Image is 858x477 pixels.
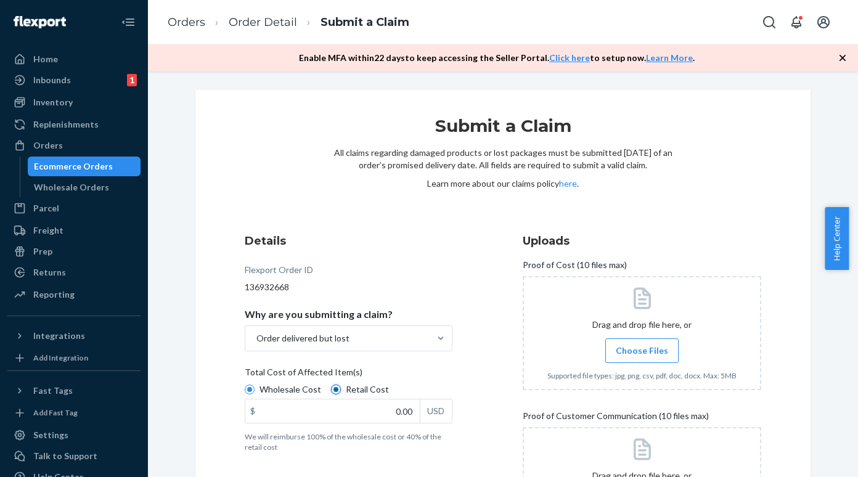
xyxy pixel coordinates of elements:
span: Wholesale Cost [259,383,321,396]
span: Retail Cost [346,383,389,396]
a: Add Integration [7,351,141,365]
img: Flexport logo [14,16,66,28]
div: Ecommerce Orders [34,160,113,173]
div: Parcel [33,202,59,214]
a: Orders [168,15,205,29]
div: Inbounds [33,74,71,86]
div: Order delivered but lost [256,332,349,344]
p: Enable MFA within 22 days to keep accessing the Seller Portal. to setup now. . [299,52,695,64]
div: Add Fast Tag [33,407,78,418]
a: Reporting [7,285,141,304]
input: $USD [245,399,420,423]
a: Replenishments [7,115,141,134]
a: Settings [7,425,141,445]
div: Fast Tags [33,385,73,397]
div: Orders [33,139,63,152]
p: Why are you submitting a claim? [245,308,393,320]
a: Submit a Claim [321,15,409,29]
input: Retail Cost [331,385,341,394]
div: USD [420,399,452,423]
p: Learn more about our claims policy . [333,177,672,190]
input: Wholesale Cost [245,385,255,394]
div: Inventory [33,96,73,108]
p: We will reimburse 100% of the wholesale cost or 40% of the retail cost [245,431,452,452]
div: Prep [33,245,52,258]
div: Settings [33,429,68,441]
span: Total Cost of Affected Item(s) [245,366,362,383]
div: Replenishments [33,118,99,131]
div: Freight [33,224,63,237]
a: Inventory [7,92,141,112]
h1: Submit a Claim [333,115,672,147]
div: Wholesale Orders [34,181,109,194]
div: Home [33,53,58,65]
div: 1 [127,74,137,86]
a: Ecommerce Orders [28,157,141,176]
button: Close Navigation [116,10,141,35]
a: Click here [549,52,590,63]
div: Reporting [33,288,75,301]
a: Freight [7,221,141,240]
a: Learn More [646,52,693,63]
a: Wholesale Orders [28,177,141,197]
a: Inbounds1 [7,70,141,90]
span: Proof of Customer Communication (10 files max) [523,410,709,427]
span: Choose Files [616,344,668,357]
a: Talk to Support [7,446,141,466]
button: Fast Tags [7,381,141,401]
div: Integrations [33,330,85,342]
a: Add Fast Tag [7,406,141,420]
button: Open notifications [784,10,809,35]
button: Help Center [825,207,849,270]
a: Returns [7,263,141,282]
p: All claims regarding damaged products or lost packages must be submitted [DATE] of an order’s pro... [333,147,672,171]
span: Proof of Cost (10 files max) [523,259,627,276]
div: Add Integration [33,353,88,363]
div: 136932668 [245,281,452,293]
a: Prep [7,242,141,261]
div: $ [245,399,260,423]
button: Open account menu [811,10,836,35]
div: Talk to Support [33,450,97,462]
ol: breadcrumbs [158,4,419,41]
button: Open Search Box [757,10,782,35]
a: Orders [7,136,141,155]
a: Home [7,49,141,69]
h3: Details [245,233,452,249]
button: Integrations [7,326,141,346]
a: Order Detail [229,15,297,29]
div: Returns [33,266,66,279]
a: here [559,178,577,189]
div: Flexport Order ID [245,264,313,281]
h3: Uploads [523,233,761,249]
a: Parcel [7,198,141,218]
